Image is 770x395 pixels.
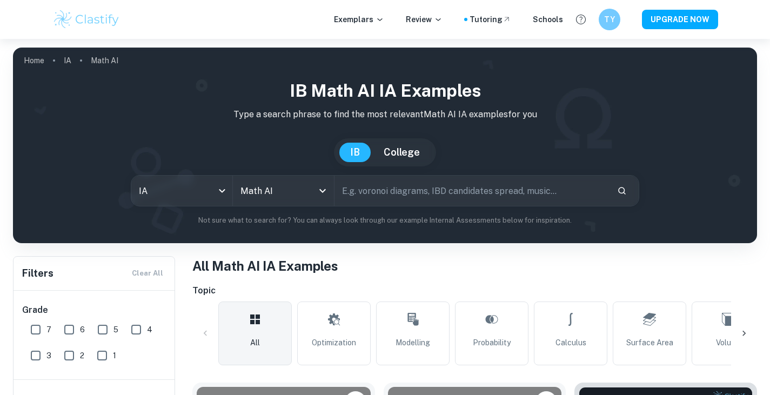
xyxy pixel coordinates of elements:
span: 1 [113,350,116,361]
h6: Grade [22,304,167,317]
button: TY [599,9,620,30]
button: College [373,143,431,162]
span: 5 [113,324,118,336]
span: Probability [473,337,511,349]
h6: Topic [192,284,757,297]
span: All [250,337,260,349]
button: UPGRADE NOW [642,10,718,29]
p: Exemplars [334,14,384,25]
button: Search [613,182,631,200]
div: IA [131,176,232,206]
h1: All Math AI IA Examples [192,256,757,276]
span: Surface Area [626,337,673,349]
span: Modelling [396,337,430,349]
p: Not sure what to search for? You can always look through our example Internal Assessments below f... [22,215,748,226]
p: Review [406,14,443,25]
span: 6 [80,324,85,336]
h6: Filters [22,266,53,281]
h6: TY [603,14,615,25]
span: Volume [716,337,741,349]
img: profile cover [13,48,757,243]
input: E.g. voronoi diagrams, IBD candidates spread, music... [334,176,609,206]
span: Calculus [555,337,586,349]
button: IB [339,143,371,162]
span: 3 [46,350,51,361]
h1: IB Math AI IA examples [22,78,748,104]
a: IA [64,53,71,68]
button: Open [315,183,330,198]
span: 7 [46,324,51,336]
p: Math AI [91,55,118,66]
a: Tutoring [470,14,511,25]
a: Schools [533,14,563,25]
span: 2 [80,350,84,361]
span: Optimization [312,337,356,349]
img: Clastify logo [52,9,121,30]
button: Help and Feedback [572,10,590,29]
a: Home [24,53,44,68]
p: Type a search phrase to find the most relevant Math AI IA examples for you [22,108,748,121]
span: 4 [147,324,152,336]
